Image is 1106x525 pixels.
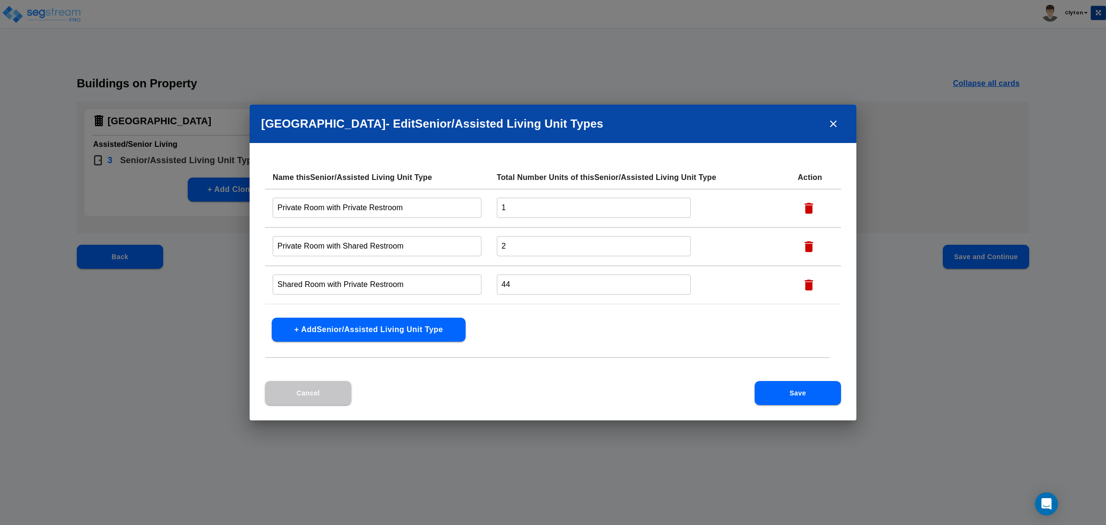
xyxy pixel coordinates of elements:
[265,166,489,189] th: Name this Senior/Assisted Living Unit Type
[790,166,841,189] th: Action
[265,381,351,405] button: Cancel
[250,105,856,143] h2: [GEOGRAPHIC_DATA] - Edit Senior/Assisted Living Unit Type s
[273,236,481,256] input: Enter Senior/Assisted Living Unit Type name
[489,166,790,189] th: Total Number Units of this Senior/Assisted Living Unit Type
[1035,492,1058,515] div: Open Intercom Messenger
[755,381,841,405] button: Save
[273,197,481,218] input: Enter Senior/Assisted Living Unit Type name
[822,112,845,135] button: close
[272,318,466,342] button: + AddSenior/Assisted Living Unit Type
[273,274,481,295] input: Enter Senior/Assisted Living Unit Type name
